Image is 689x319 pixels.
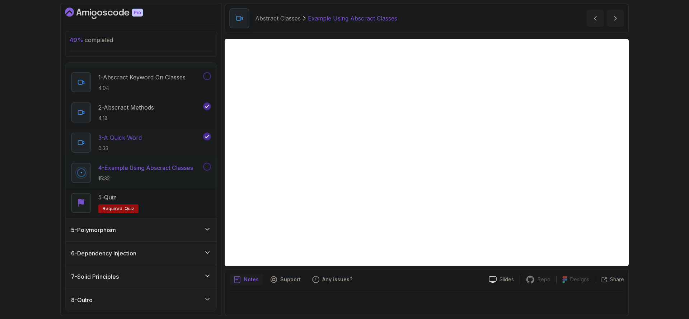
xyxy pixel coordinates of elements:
[244,276,259,283] p: Notes
[71,133,211,153] button: 3-A Quick Word0:33
[500,276,514,283] p: Slides
[98,115,154,122] p: 4:18
[229,274,263,285] button: notes button
[103,206,125,212] span: Required-
[71,193,211,213] button: 5-QuizRequired-quiz
[98,145,142,152] p: 0:33
[98,163,193,172] p: 4 - Example Using Abscract Classes
[65,242,217,265] button: 6-Dependency Injection
[98,175,193,182] p: 15:32
[70,36,113,43] span: completed
[266,274,305,285] button: Support button
[71,102,211,122] button: 2-Abscract Methods4:18
[483,276,520,283] a: Slides
[607,10,624,27] button: next content
[308,14,397,23] p: Example Using Abscract Classes
[71,226,116,234] h3: 5 - Polymorphism
[71,72,211,92] button: 1-Abscract Keyword On Classes4:04
[610,276,624,283] p: Share
[125,206,134,212] span: quiz
[65,218,217,241] button: 5-Polymorphism
[587,10,604,27] button: previous content
[98,103,154,112] p: 2 - Abscract Methods
[71,296,93,304] h3: 8 - Outro
[71,163,211,183] button: 4-Example Using Abscract Classes15:32
[538,276,550,283] p: Repo
[98,133,142,142] p: 3 - A Quick Word
[70,36,83,43] span: 49 %
[255,14,301,23] p: Abstract Classes
[225,39,629,266] iframe: 4 - Example using Abscract Classes
[570,276,589,283] p: Designs
[98,73,186,82] p: 1 - Abscract Keyword On Classes
[280,276,301,283] p: Support
[65,8,160,19] a: Dashboard
[322,276,352,283] p: Any issues?
[71,272,119,281] h3: 7 - Solid Principles
[98,84,186,92] p: 4:04
[71,249,136,258] h3: 6 - Dependency Injection
[65,288,217,311] button: 8-Outro
[98,193,116,202] p: 5 - Quiz
[65,265,217,288] button: 7-Solid Principles
[308,274,357,285] button: Feedback button
[595,276,624,283] button: Share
